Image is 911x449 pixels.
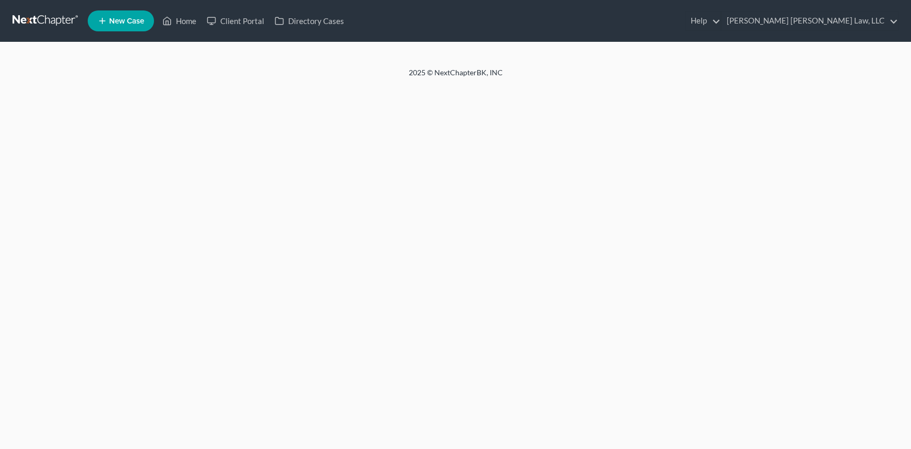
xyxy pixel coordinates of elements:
a: [PERSON_NAME] [PERSON_NAME] Law, LLC [721,11,898,30]
new-legal-case-button: New Case [88,10,154,31]
a: Client Portal [202,11,269,30]
a: Help [685,11,720,30]
a: Home [157,11,202,30]
div: 2025 © NextChapterBK, INC [158,67,753,86]
a: Directory Cases [269,11,349,30]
